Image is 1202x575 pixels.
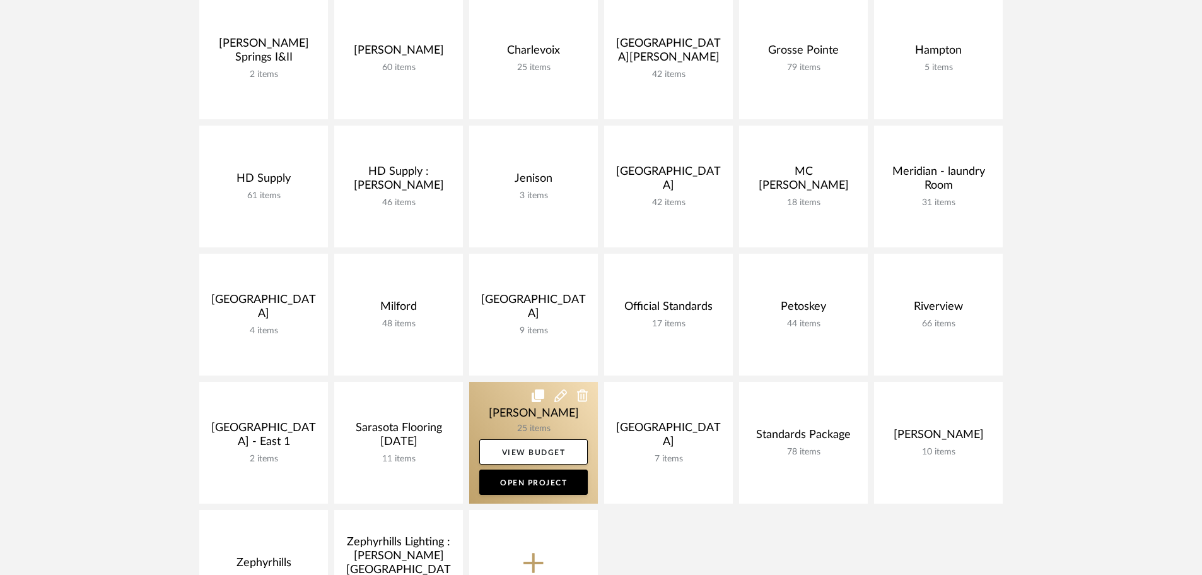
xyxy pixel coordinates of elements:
[749,198,858,208] div: 18 items
[884,165,993,198] div: Meridian - laundry Room
[614,165,723,198] div: [GEOGRAPHIC_DATA]
[209,556,318,575] div: Zephyrhills
[209,69,318,80] div: 2 items
[479,44,588,62] div: Charlevoix
[344,454,453,465] div: 11 items
[614,319,723,329] div: 17 items
[614,454,723,465] div: 7 items
[344,198,453,208] div: 46 items
[479,62,588,73] div: 25 items
[209,191,318,201] div: 61 items
[749,447,858,458] div: 78 items
[344,44,453,62] div: [PERSON_NAME]
[479,470,588,495] a: Open Project
[344,421,453,454] div: Sarasota Flooring [DATE]
[884,428,993,447] div: [PERSON_NAME]
[749,300,858,319] div: Petoskey
[614,69,723,80] div: 42 items
[479,191,588,201] div: 3 items
[479,293,588,326] div: [GEOGRAPHIC_DATA]
[209,421,318,454] div: [GEOGRAPHIC_DATA] - East 1
[884,62,993,73] div: 5 items
[884,447,993,458] div: 10 items
[884,44,993,62] div: Hampton
[614,300,723,319] div: Official Standards
[614,198,723,208] div: 42 items
[209,37,318,69] div: [PERSON_NAME] Springs I&II
[884,198,993,208] div: 31 items
[344,62,453,73] div: 60 items
[344,300,453,319] div: Milford
[209,172,318,191] div: HD Supply
[344,165,453,198] div: HD Supply : [PERSON_NAME]
[884,300,993,319] div: Riverview
[749,62,858,73] div: 79 items
[749,44,858,62] div: Grosse Pointe
[344,319,453,329] div: 48 items
[209,454,318,465] div: 2 items
[614,37,723,69] div: [GEOGRAPHIC_DATA][PERSON_NAME]
[209,326,318,336] div: 4 items
[749,319,858,329] div: 44 items
[884,319,993,329] div: 66 items
[749,165,858,198] div: MC [PERSON_NAME]
[749,428,858,447] div: Standards Package
[479,326,588,336] div: 9 items
[479,439,588,465] a: View Budget
[479,172,588,191] div: Jenison
[209,293,318,326] div: [GEOGRAPHIC_DATA]
[614,421,723,454] div: [GEOGRAPHIC_DATA]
